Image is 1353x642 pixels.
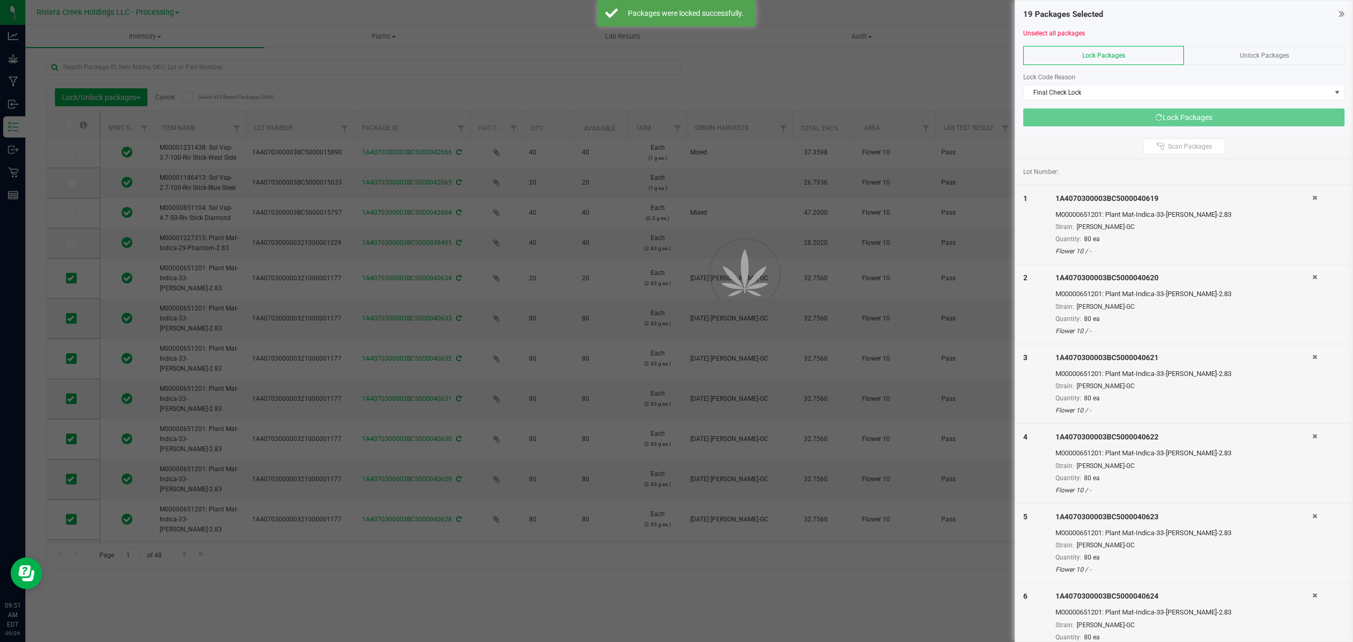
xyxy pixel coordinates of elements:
button: Scan Packages [1143,139,1225,154]
span: 2 [1023,273,1027,282]
div: Flower 10 / - [1055,485,1312,495]
span: 4 [1023,433,1027,441]
div: Flower 10 / - [1055,406,1312,415]
span: Lock Code Reason [1023,74,1076,81]
div: M00000651201: Plant Mat-Indica-33-[PERSON_NAME]-2.83 [1055,448,1312,458]
div: Flower 10 / - [1055,565,1312,574]
span: 80 ea [1084,395,1100,402]
span: 6 [1023,592,1027,600]
span: Quantity: [1055,315,1081,323]
span: Strain: [1055,303,1074,310]
span: 80 ea [1084,315,1100,323]
span: 1 [1023,194,1027,203]
div: M00000651201: Plant Mat-Indica-33-[PERSON_NAME]-2.83 [1055,289,1312,299]
span: 80 ea [1084,554,1100,561]
span: Strain: [1055,621,1074,629]
div: 1A4070300003BC5000040620 [1055,272,1312,283]
iframe: Resource center [11,557,42,589]
div: M00000651201: Plant Mat-Indica-33-[PERSON_NAME]-2.83 [1055,528,1312,538]
span: Strain: [1055,223,1074,231]
div: Packages were locked successfully. [624,8,748,19]
span: Strain: [1055,542,1074,549]
div: 1A4070300003BC5000040622 [1055,432,1312,443]
span: Lot Number: [1023,167,1059,177]
div: Flower 10 / - [1055,326,1312,336]
span: [PERSON_NAME]-GC [1077,621,1135,629]
div: 1A4070300003BC5000040624 [1055,591,1312,602]
span: Unlock Packages [1240,52,1289,59]
span: Lock Packages [1082,52,1125,59]
div: M00000651201: Plant Mat-Indica-33-[PERSON_NAME]-2.83 [1055,607,1312,618]
div: M00000651201: Plant Mat-Indica-33-[PERSON_NAME]-2.83 [1055,369,1312,379]
span: Strain: [1055,382,1074,390]
span: 5 [1023,512,1027,521]
span: [PERSON_NAME]-GC [1077,382,1135,390]
span: Strain: [1055,462,1074,470]
span: [PERSON_NAME]-GC [1077,303,1135,310]
button: Lock Packages [1023,108,1345,126]
span: [PERSON_NAME]-GC [1077,542,1135,549]
span: [PERSON_NAME]-GC [1077,462,1135,470]
span: Quantity: [1055,474,1081,482]
span: [PERSON_NAME]-GC [1077,223,1135,231]
span: Quantity: [1055,235,1081,243]
span: 80 ea [1084,235,1100,243]
span: Quantity: [1055,554,1081,561]
span: Quantity: [1055,395,1081,402]
span: Scan Packages [1168,142,1212,151]
span: Quantity: [1055,634,1081,641]
div: 1A4070300003BC5000040621 [1055,352,1312,363]
span: 3 [1023,353,1027,362]
span: 80 ea [1084,474,1100,482]
a: Unselect all packages [1023,30,1085,37]
span: Final Check Lock [1024,85,1331,100]
div: 1A4070300003BC5000040623 [1055,511,1312,522]
div: M00000651201: Plant Mat-Indica-33-[PERSON_NAME]-2.83 [1055,209,1312,220]
span: 80 ea [1084,634,1100,641]
div: Flower 10 / - [1055,246,1312,256]
div: 1A4070300003BC5000040619 [1055,193,1312,204]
